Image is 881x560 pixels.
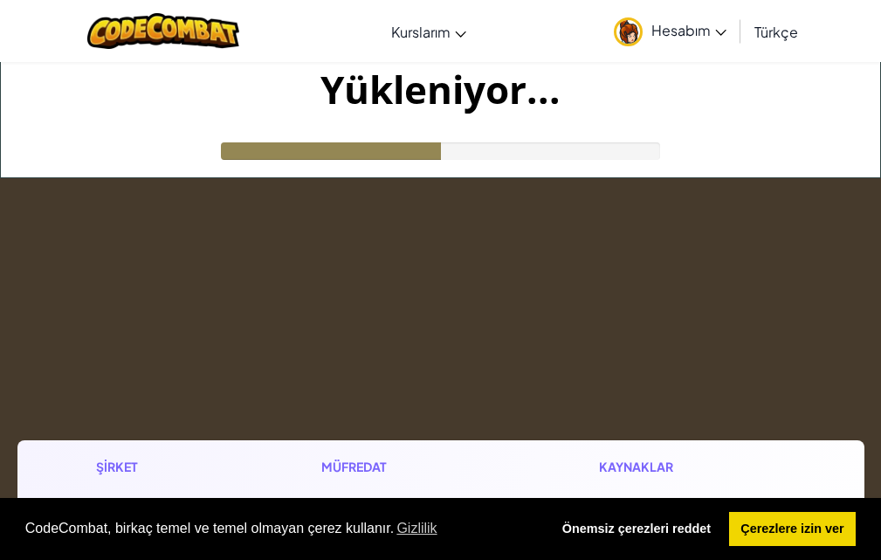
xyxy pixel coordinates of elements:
span: Türkçe [754,23,798,41]
a: Türkçe [746,8,807,55]
span: CodeCombat, birkaç temel ve temel olmayan çerez kullanır. [25,515,536,542]
a: Kurslarım [382,8,475,55]
img: CodeCombat logo [87,13,240,49]
a: learn more about cookies [394,515,440,542]
h1: Yükleniyor... [1,62,880,116]
span: CodeCombat [PERSON_NAME] [321,494,436,534]
a: Canlı Online Dersler [599,494,727,513]
span: Hesabım [651,21,726,39]
a: deny cookies [550,512,722,547]
h1: Müfredat [321,458,507,476]
span: Kurslarım [391,23,451,41]
a: Hakkında [96,494,158,513]
img: avatar [614,17,643,46]
h1: Kaynaklar [599,458,785,476]
a: Hesabım [605,3,735,59]
a: allow cookies [729,512,856,547]
h1: Şirket [96,458,229,476]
